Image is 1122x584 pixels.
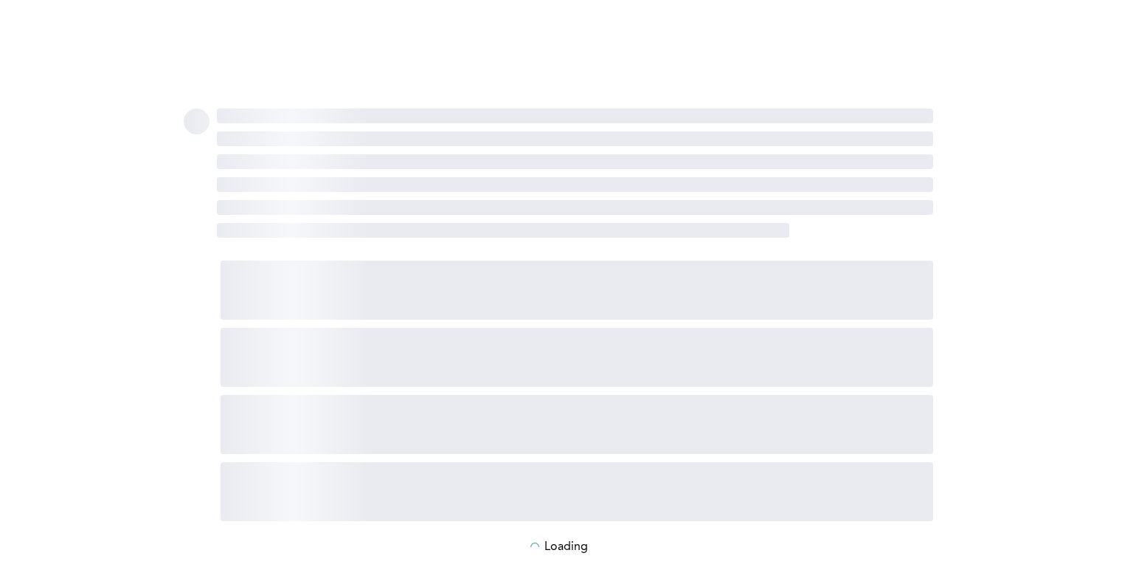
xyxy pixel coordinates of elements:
[217,223,790,238] span: ‌
[221,261,933,320] span: ‌
[221,462,933,521] span: ‌
[544,540,588,554] p: Loading
[217,200,933,215] span: ‌
[217,154,933,169] span: ‌
[184,109,209,134] span: ‌
[221,395,933,454] span: ‌
[217,109,933,123] span: ‌
[217,177,933,192] span: ‌
[217,131,933,146] span: ‌
[221,328,933,387] span: ‌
